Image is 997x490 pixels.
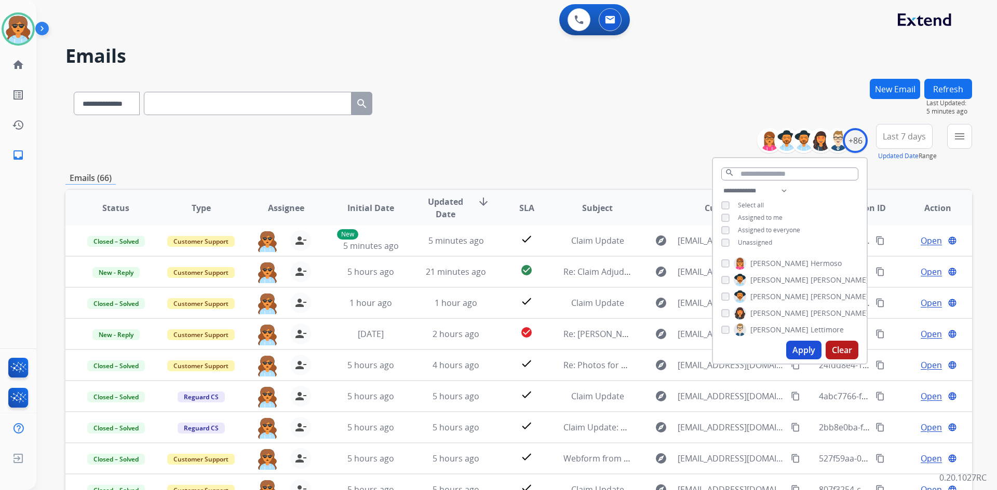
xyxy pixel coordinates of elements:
[921,234,942,247] span: Open
[678,421,785,433] span: [EMAIL_ADDRESS][DOMAIN_NAME]
[655,265,667,278] mat-icon: explore
[875,454,885,463] mat-icon: content_copy
[582,202,613,214] span: Subject
[520,419,533,432] mat-icon: check
[738,226,800,234] span: Assigned to everyone
[655,297,667,309] mat-icon: explore
[257,324,278,345] img: agent-avatar
[678,297,785,309] span: [EMAIL_ADDRESS][DOMAIN_NAME]
[750,308,809,318] span: [PERSON_NAME]
[875,236,885,245] mat-icon: content_copy
[875,298,885,307] mat-icon: content_copy
[705,202,745,214] span: Customer
[294,265,307,278] mat-icon: person_remove
[87,454,145,465] span: Closed – Solved
[4,15,33,44] img: avatar
[520,357,533,370] mat-icon: check
[655,328,667,340] mat-icon: explore
[948,267,957,276] mat-icon: language
[433,422,479,433] span: 5 hours ago
[268,202,304,214] span: Assignee
[921,452,942,465] span: Open
[428,235,484,246] span: 5 minutes ago
[921,328,942,340] span: Open
[257,355,278,376] img: agent-avatar
[294,234,307,247] mat-icon: person_remove
[563,328,668,340] span: Re: [PERSON_NAME] Vanity
[655,452,667,465] mat-icon: explore
[926,107,972,116] span: 5 minutes ago
[356,97,368,110] mat-icon: search
[878,152,919,160] button: Updated Date
[87,360,145,371] span: Closed – Solved
[178,423,225,433] span: Reguard CS
[791,423,800,432] mat-icon: content_copy
[563,266,651,277] span: Re: Claim Adjudication
[563,359,646,371] span: Re: Photos for claims
[876,124,933,149] button: Last 7 days
[347,359,394,371] span: 5 hours ago
[953,130,966,143] mat-icon: menu
[167,267,235,278] span: Customer Support
[87,236,145,247] span: Closed – Solved
[678,265,785,278] span: [EMAIL_ADDRESS][DOMAIN_NAME]
[725,168,734,177] mat-icon: search
[167,298,235,309] span: Customer Support
[678,328,785,340] span: [EMAIL_ADDRESS][DOMAIN_NAME]
[257,261,278,283] img: agent-avatar
[571,297,624,309] span: Claim Update
[294,452,307,465] mat-icon: person_remove
[347,453,394,464] span: 5 hours ago
[819,359,978,371] span: 24fdd8e4-127f-4a89-b7d2-360bbb7a8809
[257,230,278,252] img: agent-avatar
[294,328,307,340] mat-icon: person_remove
[167,236,235,247] span: Customer Support
[571,235,624,246] span: Claim Update
[257,417,278,439] img: agent-avatar
[520,233,533,245] mat-icon: check
[926,99,972,107] span: Last Updated:
[347,422,394,433] span: 5 hours ago
[477,195,490,208] mat-icon: arrow_downward
[678,390,785,402] span: [EMAIL_ADDRESS][DOMAIN_NAME]
[819,390,974,402] span: 4abc7766-f2a6-4865-afc2-af9beb8604d4
[294,359,307,371] mat-icon: person_remove
[655,359,667,371] mat-icon: explore
[358,328,384,340] span: [DATE]
[87,423,145,433] span: Closed – Solved
[875,360,885,370] mat-icon: content_copy
[948,423,957,432] mat-icon: language
[347,390,394,402] span: 5 hours ago
[819,422,979,433] span: 2bb8e0ba-f909-4ec9-b6b1-5606e6865694
[433,359,479,371] span: 4 hours ago
[875,267,885,276] mat-icon: content_copy
[875,329,885,339] mat-icon: content_copy
[924,79,972,99] button: Refresh
[870,79,920,99] button: New Email
[875,423,885,432] mat-icon: content_copy
[422,195,469,220] span: Updated Date
[257,292,278,314] img: agent-avatar
[921,390,942,402] span: Open
[811,275,869,285] span: [PERSON_NAME]
[12,119,24,131] mat-icon: history
[92,267,140,278] span: New - Reply
[520,326,533,339] mat-icon: check_circle
[811,325,844,335] span: Lettimore
[343,240,399,251] span: 5 minutes ago
[87,391,145,402] span: Closed – Solved
[948,236,957,245] mat-icon: language
[791,454,800,463] mat-icon: content_copy
[843,128,868,153] div: +86
[786,341,821,359] button: Apply
[811,308,869,318] span: [PERSON_NAME]
[520,451,533,463] mat-icon: check
[948,298,957,307] mat-icon: language
[257,386,278,408] img: agent-avatar
[294,390,307,402] mat-icon: person_remove
[426,266,486,277] span: 21 minutes ago
[921,297,942,309] span: Open
[738,213,783,222] span: Assigned to me
[192,202,211,214] span: Type
[294,297,307,309] mat-icon: person_remove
